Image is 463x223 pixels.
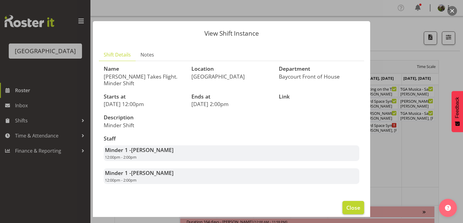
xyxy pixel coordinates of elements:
p: [GEOGRAPHIC_DATA] [191,73,272,80]
h3: Staff [104,136,359,142]
button: Feedback - Show survey [452,91,463,132]
p: [DATE] 2:00pm [191,101,272,107]
h3: Link [279,94,359,100]
button: Close [342,201,364,214]
p: [DATE] 12:00pm [104,101,184,107]
h3: Department [279,66,359,72]
strong: Minder 1 - [105,169,174,176]
span: 12:00pm - 2:00pm [105,154,137,160]
h3: Ends at [191,94,272,100]
span: Shift Details [104,51,131,58]
span: Notes [140,51,154,58]
p: [PERSON_NAME] Takes Flight. Minder Shift [104,73,184,86]
span: [PERSON_NAME] [131,169,174,176]
span: Feedback [455,97,460,118]
h3: Name [104,66,184,72]
h3: Starts at [104,94,184,100]
strong: Minder 1 - [105,146,174,154]
p: Minder Shift [104,122,228,128]
h3: Description [104,115,228,121]
h3: Location [191,66,272,72]
p: View Shift Instance [99,30,364,37]
span: 12:00pm - 2:00pm [105,177,137,183]
span: Close [346,204,360,212]
span: [PERSON_NAME] [131,146,174,154]
p: Baycourt Front of House [279,73,359,80]
img: help-xxl-2.png [445,205,451,211]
